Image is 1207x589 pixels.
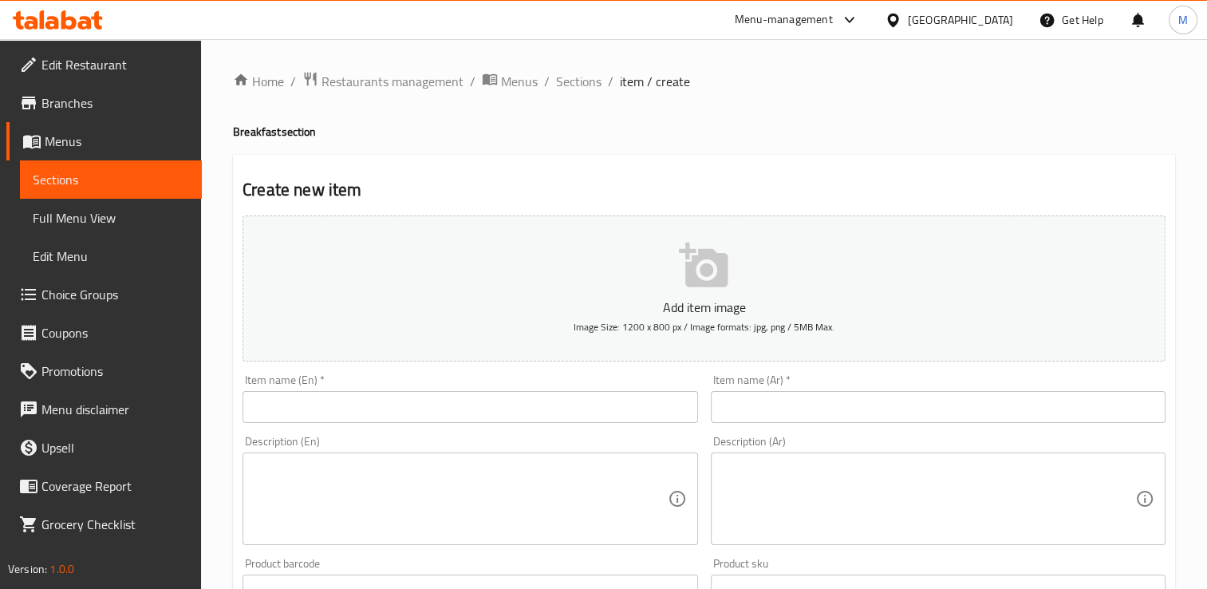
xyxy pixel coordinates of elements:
[33,208,189,227] span: Full Menu View
[908,11,1013,29] div: [GEOGRAPHIC_DATA]
[41,323,189,342] span: Coupons
[620,72,690,91] span: item / create
[6,467,202,505] a: Coverage Report
[1178,11,1188,29] span: M
[544,72,550,91] li: /
[501,72,538,91] span: Menus
[556,72,602,91] a: Sections
[41,476,189,496] span: Coverage Report
[20,199,202,237] a: Full Menu View
[470,72,475,91] li: /
[233,71,1175,92] nav: breadcrumb
[6,84,202,122] a: Branches
[41,515,189,534] span: Grocery Checklist
[6,45,202,84] a: Edit Restaurant
[574,318,834,336] span: Image Size: 1200 x 800 px / Image formats: jpg, png / 5MB Max.
[233,72,284,91] a: Home
[6,275,202,314] a: Choice Groups
[6,390,202,429] a: Menu disclaimer
[711,391,1166,423] input: Enter name Ar
[41,438,189,457] span: Upsell
[45,132,189,151] span: Menus
[233,124,1175,140] h4: Breakfast section
[735,10,833,30] div: Menu-management
[608,72,613,91] li: /
[321,72,463,91] span: Restaurants management
[33,170,189,189] span: Sections
[41,400,189,419] span: Menu disclaimer
[243,178,1166,202] h2: Create new item
[290,72,296,91] li: /
[243,391,697,423] input: Enter name En
[41,93,189,113] span: Branches
[302,71,463,92] a: Restaurants management
[6,505,202,544] a: Grocery Checklist
[6,314,202,352] a: Coupons
[49,559,74,579] span: 1.0.0
[8,559,47,579] span: Version:
[6,352,202,390] a: Promotions
[267,298,1141,317] p: Add item image
[41,55,189,74] span: Edit Restaurant
[482,71,538,92] a: Menus
[20,160,202,199] a: Sections
[33,247,189,266] span: Edit Menu
[6,429,202,467] a: Upsell
[6,122,202,160] a: Menus
[20,237,202,275] a: Edit Menu
[243,215,1166,362] button: Add item imageImage Size: 1200 x 800 px / Image formats: jpg, png / 5MB Max.
[41,285,189,304] span: Choice Groups
[41,362,189,381] span: Promotions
